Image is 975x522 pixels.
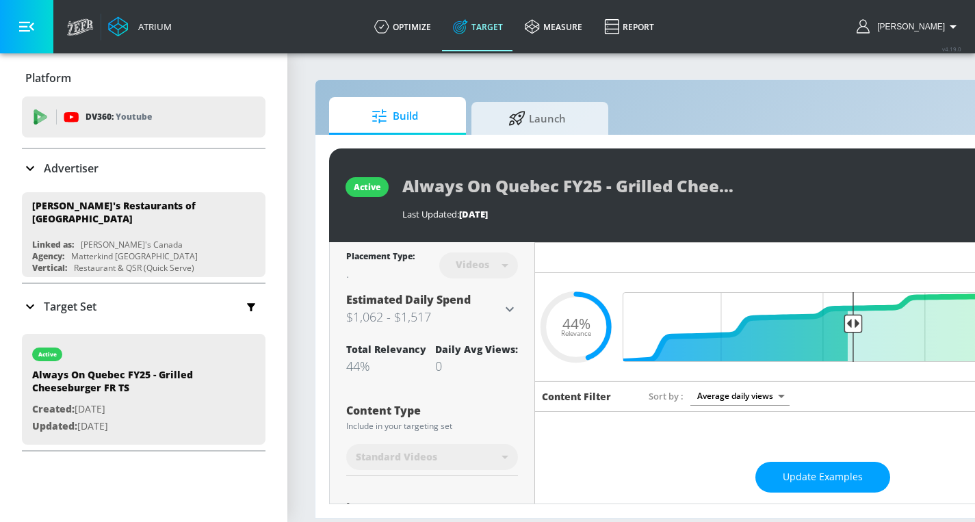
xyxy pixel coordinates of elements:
div: [PERSON_NAME]'s Restaurants of [GEOGRAPHIC_DATA]Linked as:[PERSON_NAME]'s CanadaAgency:Matterkind... [22,192,265,277]
p: Youtube [116,109,152,124]
div: Average daily views [690,387,790,405]
div: Target Set [22,284,265,329]
div: Vertical: [32,262,67,274]
span: login as: nathan.mistretta@zefr.com [872,22,945,31]
div: [PERSON_NAME]'s Canada [81,239,183,250]
a: Report [593,2,665,51]
a: optimize [363,2,442,51]
div: activeAlways On Quebec FY25 - Grilled Cheeseburger FR TSCreated:[DATE]Updated:[DATE] [22,334,265,445]
span: [DATE] [459,208,488,220]
div: Include in your targeting set [346,422,518,430]
div: Linked as: [32,239,74,250]
span: Created: [32,402,75,415]
span: Sort by [649,390,684,402]
p: Platform [25,70,71,86]
p: [DATE] [32,401,224,418]
div: Placement Type: [346,250,415,265]
span: 44% [562,316,590,330]
p: [DATE] [32,418,224,435]
span: Standard Videos [356,450,437,464]
span: Estimated Daily Spend [346,292,471,307]
div: Matterkind [GEOGRAPHIC_DATA] [71,250,198,262]
div: Agency: [32,250,64,262]
button: Update Examples [755,462,890,493]
div: Content Type [346,405,518,416]
a: measure [514,2,593,51]
div: Advertiser [22,149,265,187]
div: 44% [346,358,426,374]
a: Target [442,2,514,51]
div: Restaurant & QSR (Quick Serve) [74,262,194,274]
span: Update Examples [783,469,863,486]
a: Atrium [108,16,172,37]
span: Build [343,100,447,133]
button: [PERSON_NAME] [857,18,961,35]
div: Platform [22,59,265,97]
span: Launch [485,102,589,135]
span: Updated: [32,419,77,432]
div: Languages [346,501,518,512]
div: Videos [449,259,496,270]
p: DV360: [86,109,152,125]
span: Relevance [561,330,591,337]
div: Daily Avg Views: [435,343,518,356]
div: active [38,351,57,358]
div: Estimated Daily Spend$1,062 - $1,517 [346,292,518,326]
p: Advertiser [44,161,99,176]
div: Atrium [133,21,172,33]
span: v 4.19.0 [942,45,961,53]
h3: $1,062 - $1,517 [346,307,502,326]
div: DV360: Youtube [22,96,265,138]
p: Target Set [44,299,96,314]
div: [PERSON_NAME]'s Restaurants of [GEOGRAPHIC_DATA] [32,199,243,225]
div: 0 [435,358,518,374]
div: active [354,181,380,193]
div: Always On Quebec FY25 - Grilled Cheeseburger FR TS [32,368,224,401]
div: Total Relevancy [346,343,426,356]
h6: Content Filter [542,390,611,403]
